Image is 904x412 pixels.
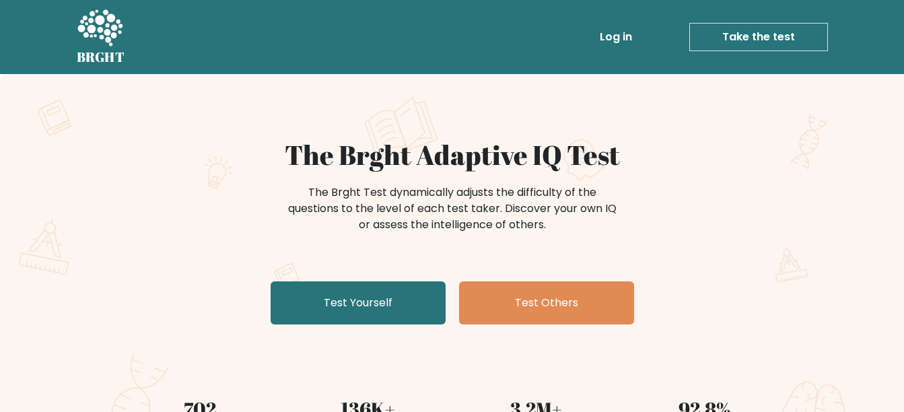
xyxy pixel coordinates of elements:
[77,5,125,69] a: BRGHT
[284,184,621,233] div: The Brght Test dynamically adjusts the difficulty of the questions to the level of each test take...
[124,139,781,171] h1: The Brght Adaptive IQ Test
[594,24,637,50] a: Log in
[459,281,634,324] a: Test Others
[271,281,446,324] a: Test Yourself
[77,49,125,65] h5: BRGHT
[689,23,828,51] a: Take the test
